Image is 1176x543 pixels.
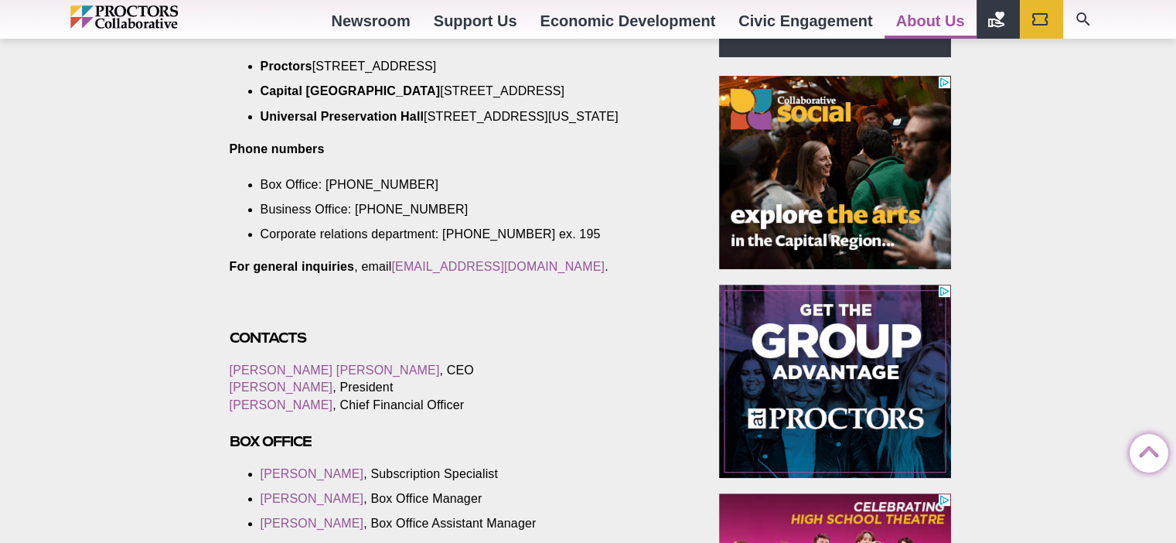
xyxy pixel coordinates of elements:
img: Proctors logo [70,5,244,29]
iframe: Advertisement [719,285,951,478]
strong: Capital [GEOGRAPHIC_DATA] [261,84,441,97]
a: [PERSON_NAME] [261,517,364,530]
a: [PERSON_NAME] [230,381,333,394]
li: Business Office: [PHONE_NUMBER] [261,201,661,218]
p: , email . [230,258,684,275]
li: Box Office: [PHONE_NUMBER] [261,176,661,193]
h3: Box Office [230,432,684,450]
li: , Subscription Specialist [261,466,661,483]
li: , Box Office Assistant Manager [261,515,661,532]
iframe: Advertisement [719,76,951,269]
a: [PERSON_NAME] [PERSON_NAME] [230,364,440,377]
a: Back to Top [1130,435,1161,466]
p: , CEO , President , Chief Financial Officer [230,362,684,413]
strong: Proctors [261,60,312,73]
strong: For general inquiries [230,260,355,273]
a: [EMAIL_ADDRESS][DOMAIN_NAME] [391,260,605,273]
strong: Universal Preservation Hall [261,110,424,123]
a: [PERSON_NAME] [261,467,364,480]
li: , Box Office Manager [261,490,661,507]
a: [PERSON_NAME] [261,492,364,505]
li: [STREET_ADDRESS] [261,83,661,100]
b: Phone numbers [230,142,325,155]
li: Corporate relations department: [PHONE_NUMBER] ex. 195 [261,226,661,243]
li: [STREET_ADDRESS] [261,58,661,75]
a: [PERSON_NAME] [230,398,333,412]
li: [STREET_ADDRESS][US_STATE] [261,108,661,125]
h3: Contacts [230,329,684,347]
